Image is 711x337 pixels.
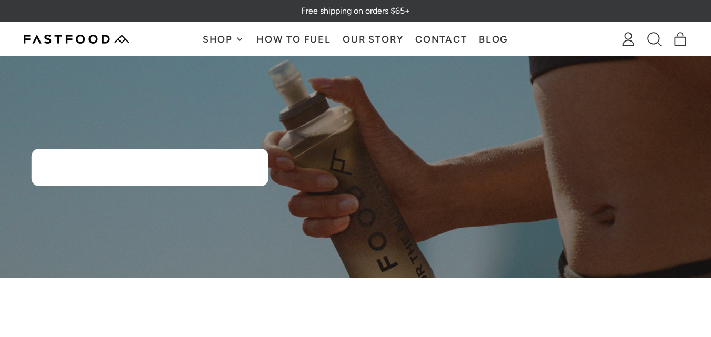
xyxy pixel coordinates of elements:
a: Contact [409,23,473,56]
button: Shop [196,23,250,56]
a: How To Fuel [251,23,337,56]
span: Shop [203,35,235,44]
a: Blog [473,23,515,56]
img: Fastfood [24,35,129,44]
a: Our Story [337,23,409,56]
